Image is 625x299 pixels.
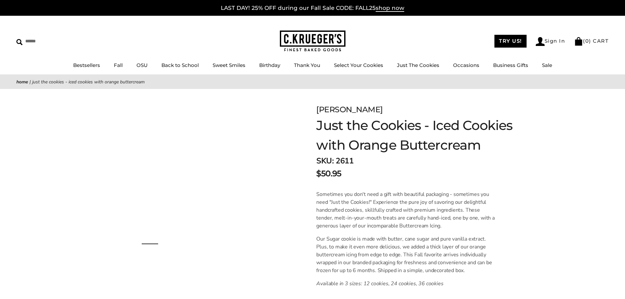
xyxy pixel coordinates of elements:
span: 0 [585,38,589,44]
nav: breadcrumbs [16,78,609,86]
span: | [30,79,31,85]
a: (0) CART [574,38,609,44]
a: Birthday [259,62,280,68]
a: Fall [114,62,123,68]
img: Bag [574,37,583,46]
a: TRY US! [494,35,527,48]
h1: Just the Cookies - Iced Cookies with Orange Buttercream [316,116,526,155]
img: Search [16,39,23,45]
a: Sale [542,62,552,68]
span: Just the Cookies - Iced Cookies with Orange Buttercream [32,79,145,85]
img: Account [536,37,545,46]
p: Our Sugar cookie is made with butter, cane sugar and pure vanilla extract. Plus, to make it even ... [316,235,496,274]
em: Available in 3 sizes: 12 cookies, 24 cookies, 36 cookies [316,280,443,287]
a: Business Gifts [493,62,528,68]
a: Sweet Smiles [213,62,245,68]
strong: SKU: [316,156,334,166]
a: Just The Cookies [397,62,439,68]
a: Thank You [294,62,320,68]
img: C.KRUEGER'S [280,31,345,52]
a: LAST DAY! 25% OFF during our Fall Sale CODE: FALL25shop now [221,5,404,12]
a: Home [16,79,28,85]
input: Search [16,36,94,46]
span: 2611 [336,156,353,166]
span: shop now [376,5,404,12]
a: Sign In [536,37,565,46]
a: OSU [136,62,148,68]
a: Back to School [161,62,199,68]
a: Select Your Cookies [334,62,383,68]
div: [PERSON_NAME] [316,104,526,116]
a: Occasions [453,62,479,68]
span: $50.95 [316,168,341,180]
a: Bestsellers [73,62,100,68]
p: Sometimes you don't need a gift with beautiful packaging - sometimes you need "Just the Cookies!"... [316,190,496,230]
